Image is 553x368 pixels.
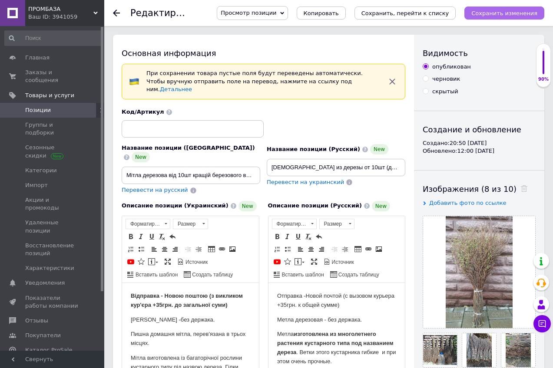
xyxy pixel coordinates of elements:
a: Отменить (Ctrl+Z) [168,232,177,241]
span: Описание позиции (Украинский) [122,202,228,209]
p: Метла дерезовая - без держака. [9,33,128,42]
div: скрытый [432,88,458,95]
a: Вставить / удалить нумерованный список [272,244,282,254]
a: Вставить сообщение [293,257,306,266]
a: Вставить / удалить маркированный список [283,244,292,254]
p: [PERSON_NAME] -без держака. [9,33,128,42]
span: Размер [173,219,199,229]
span: Главная [25,54,50,62]
span: Восстановление позиций [25,242,80,257]
p: Отправка -Новой почтой (с вызовом курьера +35грн. к общей сумме) [9,9,128,27]
a: Убрать форматирование [304,232,313,241]
div: Обновлено: 12:00 [DATE] [423,147,536,155]
a: По левому краю [296,244,305,254]
a: Таблица [207,244,216,254]
a: Курсив (Ctrl+I) [136,232,146,241]
i: Сохранить изменения [471,10,537,16]
span: Товары и услуги [25,92,74,99]
span: Форматирование [126,219,162,229]
span: Источник [331,259,354,266]
p: Пышная домашняя метла, перевязана в трёх местах. [9,89,128,107]
span: New [370,144,388,154]
span: Сезонные скидки [25,144,80,159]
a: Создать таблицу [182,269,234,279]
strong: изготовлена из многолетнего растения кустарного типа под названием дереза [9,48,125,72]
div: Вернуться назад [113,10,120,16]
a: Изображение [374,244,384,254]
span: Размер [320,219,346,229]
img: :flag-ua: [129,76,139,87]
span: Вставить шаблон [134,271,178,279]
a: По левому краю [149,244,159,254]
a: Вставить шаблон [272,269,325,279]
span: Характеристики [25,264,74,272]
span: Форматирование [272,219,308,229]
span: Название позиции (Русский) [267,146,360,152]
a: По центру [160,244,169,254]
span: Группы и подборки [25,121,80,137]
span: Каталог ProSale [25,346,72,354]
span: Название позиции ([GEOGRAPHIC_DATA]) [122,145,255,151]
a: Развернуть [163,257,172,266]
span: Перевести на русский [122,187,188,193]
a: Уменьшить отступ [330,244,339,254]
span: Вставить шаблон [281,271,324,279]
a: Подчеркнутый (Ctrl+U) [293,232,303,241]
a: Полужирный (Ctrl+B) [126,232,136,241]
a: Курсив (Ctrl+I) [283,232,292,241]
span: Создать таблицу [337,271,379,279]
a: Добавить видео с YouTube [126,257,136,266]
div: 90% [536,76,550,82]
input: Поиск [4,30,103,46]
a: Источник [322,257,355,266]
a: Подчеркнутый (Ctrl+U) [147,232,156,241]
a: Таблица [353,244,363,254]
i: Сохранить, перейти к списку [361,10,449,16]
div: опубликован [432,63,471,71]
a: Вставить / удалить маркированный список [136,244,146,254]
span: Создать таблицу [191,271,233,279]
body: Визуальный текстовый редактор, 57BB0CBB-EC80-4707-A33D-5325B3D83EDF [9,9,128,241]
a: Добавить видео с YouTube [272,257,282,266]
a: Вставить иконку [283,257,292,266]
span: Добавить фото по ссылке [429,200,507,206]
a: Форматирование [126,219,170,229]
div: Ваш ID: 3941059 [28,13,104,21]
a: Изображение [228,244,237,254]
span: Отзывы [25,317,48,325]
a: Убрать форматирование [157,232,167,241]
a: Вставить иконку [136,257,146,266]
a: Вставить / удалить нумерованный список [126,244,136,254]
p: Метла . Ветки этого кустарника гибкие и при этом очень прочные. [9,47,128,83]
span: New [238,201,257,211]
input: Например, H&M женское платье зеленое 38 размер вечернее макси с блестками [267,159,405,176]
a: По правому краю [170,244,180,254]
span: При сохранении товара пустые поля будут переведены автоматически. Чтобы вручную отправить поле на... [146,70,363,92]
span: Перевести на украинский [267,179,344,185]
span: Копировать [304,10,339,16]
span: New [132,152,150,162]
a: Увеличить отступ [340,244,350,254]
span: Просмотр позиции [221,10,276,16]
span: Код/Артикул [122,108,164,115]
button: Сохранить, перейти к списку [354,7,456,20]
span: New [372,201,390,211]
div: Основная информация [122,48,405,59]
a: Вставить сообщение [147,257,159,266]
a: Развернуть [309,257,319,266]
span: Акции и промокоды [25,196,80,212]
span: ПРОМБАЗА [28,5,93,13]
span: Позиции [25,106,51,114]
button: Копировать [297,7,346,20]
span: Покупатели [25,332,61,339]
a: Вставить шаблон [126,269,179,279]
span: Категории [25,167,57,174]
button: Чат с покупателем [533,315,551,332]
a: Уменьшить отступ [183,244,193,254]
a: Создать таблицу [329,269,381,279]
div: Видимость [423,48,536,59]
div: Изображения (8 из 10) [423,184,536,194]
a: Детальнее [160,86,192,92]
a: Увеличить отступ [194,244,203,254]
button: Сохранить изменения [464,7,544,20]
